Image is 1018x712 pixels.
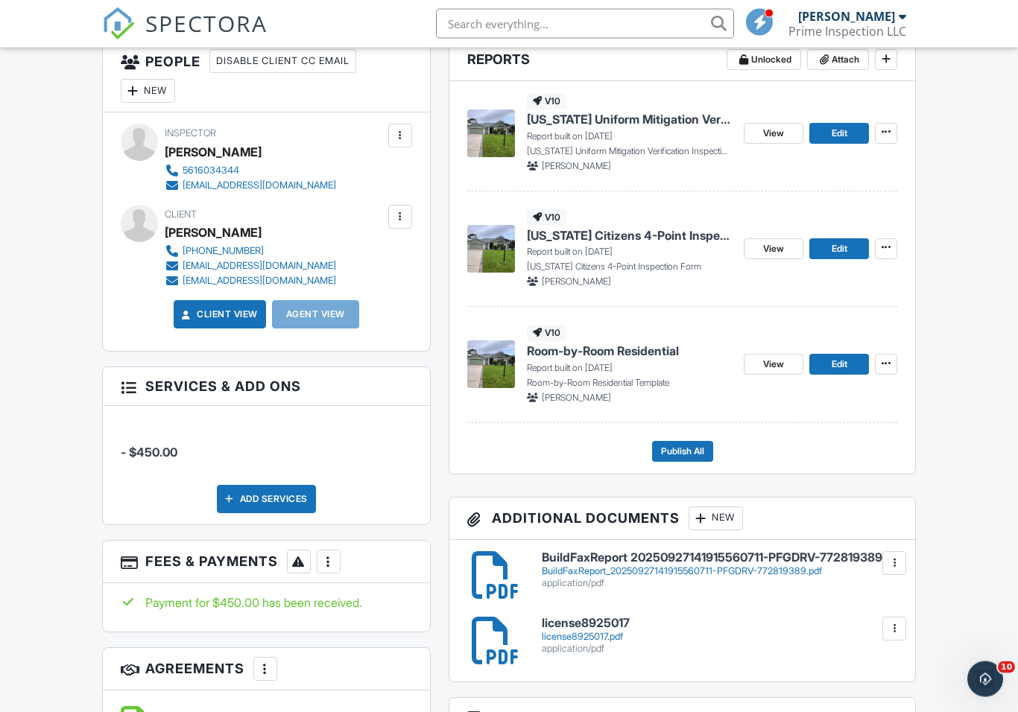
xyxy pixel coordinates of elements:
a: [EMAIL_ADDRESS][DOMAIN_NAME] [165,179,336,194]
div: New [689,507,743,531]
div: Prime Inspection LLC [788,24,906,39]
div: [PERSON_NAME] [165,222,262,244]
div: [EMAIL_ADDRESS][DOMAIN_NAME] [183,276,336,287]
h3: People [103,41,430,113]
div: New [121,80,175,104]
span: SPECTORA [145,7,268,39]
div: application/pdf [542,578,897,590]
div: [EMAIL_ADDRESS][DOMAIN_NAME] [183,261,336,273]
a: license8925017 license8925017.pdf application/pdf [542,617,897,655]
span: Inspector [165,128,216,139]
a: 5616034344 [165,164,336,179]
h6: license8925017 [542,617,897,631]
span: - $450.00 [121,445,177,460]
div: BuildFaxReport_20250927141915560711-PFGDRV-772819389.pdf [542,566,897,578]
li: Manual fee: [121,418,412,473]
a: [EMAIL_ADDRESS][DOMAIN_NAME] [165,259,336,274]
div: Add Services [217,486,316,514]
span: Client [165,209,197,220]
iframe: Intercom live chat [967,661,1003,697]
input: Search everything... [436,9,734,39]
div: 5616034344 [183,165,239,177]
h6: BuildFaxReport 20250927141915560711-PFGDRV-772819389 [542,552,897,565]
h3: Agreements [103,649,430,691]
a: [PHONE_NUMBER] [165,244,336,259]
div: license8925017.pdf [542,632,897,643]
div: Disable Client CC Email [209,50,356,74]
a: BuildFaxReport 20250927141915560711-PFGDRV-772819389 BuildFaxReport_20250927141915560711-PFGDRV-7... [542,552,897,590]
div: application/pdf [542,643,897,655]
div: [PHONE_NUMBER] [183,246,264,258]
div: [PERSON_NAME] [165,142,262,164]
h3: Additional Documents [449,498,915,541]
h3: Services & Add ons [103,368,430,407]
a: SPECTORA [102,20,268,51]
img: The Best Home Inspection Software - Spectora [102,7,135,40]
a: Client View [179,308,258,322]
div: Payment for $450.00 has been received. [121,595,412,611]
h3: Fees & Payments [103,541,430,584]
span: 10 [998,661,1015,673]
div: [EMAIL_ADDRESS][DOMAIN_NAME] [183,180,336,192]
a: [EMAIL_ADDRESS][DOMAIN_NAME] [165,274,336,289]
div: [PERSON_NAME] [798,9,895,24]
